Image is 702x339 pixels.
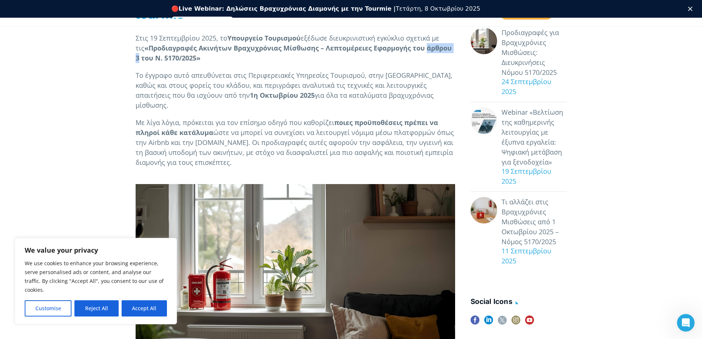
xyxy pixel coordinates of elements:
[122,300,167,316] button: Accept All
[25,300,71,316] button: Customise
[525,316,534,329] a: youtube
[171,17,234,25] a: Εγγραφείτε δωρεάν
[502,28,567,77] a: Προδιαγραφές για Βραχυχρόνιες Μισθώσεις: Διευκρινήσεις Νόμου 5170/2025
[136,118,455,167] p: Με λίγα λόγια, πρόκειται για τον επίσημο οδηγό που καθορίζει ώστε να μπορεί να συνεχίσει να λειτο...
[25,246,167,255] p: We value your privacy
[471,316,479,329] a: facebook
[677,314,695,332] iframe: Intercom live chat
[498,316,507,329] a: twitter
[471,296,567,308] h4: social icons
[74,300,118,316] button: Reject All
[136,70,455,110] p: Το έγγραφο αυτό απευθύνεται στις Περιφερειακές Υπηρεσίες Τουρισμού, στην [GEOGRAPHIC_DATA], καθώς...
[497,77,567,97] div: 24 Σεπτεμβρίου 2025
[136,118,438,137] strong: ποιες προϋποθέσεις πρέπει να πληροί κάθε κατάλυμα
[484,316,493,329] a: linkedin
[497,246,567,266] div: 11 Σεπτεμβρίου 2025
[227,34,301,42] strong: Υπουργείο Τουρισμού
[250,91,315,100] strong: 1η Οκτωβρίου 2025
[171,5,481,13] div: 🔴 Τετάρτη, 8 Οκτωβρίου 2025
[179,5,396,12] b: Live Webinar: Δηλώσεις Βραχυχρόνιας Διαμονής με την Tourmie |
[497,166,567,186] div: 19 Σεπτεμβρίου 2025
[25,259,167,294] p: We use cookies to enhance your browsing experience, serve personalised ads or content, and analys...
[502,197,567,247] a: Τι αλλάζει στις Βραχυχρόνιες Μισθώσεις από 1 Οκτωβρίου 2025 – Νόμος 5170/2025
[136,44,452,62] strong: «Προδιαγραφές Ακινήτων Βραχυχρόνιας Μίσθωσης – Λεπτομέρειες Εφαρμογής του άρθρου 3 του Ν. 5170/2025»
[502,107,567,167] a: Webinar «Βελτίωση της καθημερινής λειτουργίας με έξυπνα εργαλεία: Ψηφιακή μετάβαση για ξενοδοχεία»
[136,33,455,63] p: Στις 19 Σεπτεμβρίου 2025, το εξέδωσε διευκρινιστική εγκύκλιο σχετικά με τις
[688,7,695,11] div: Κλείσιμο
[511,316,520,329] a: instagram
